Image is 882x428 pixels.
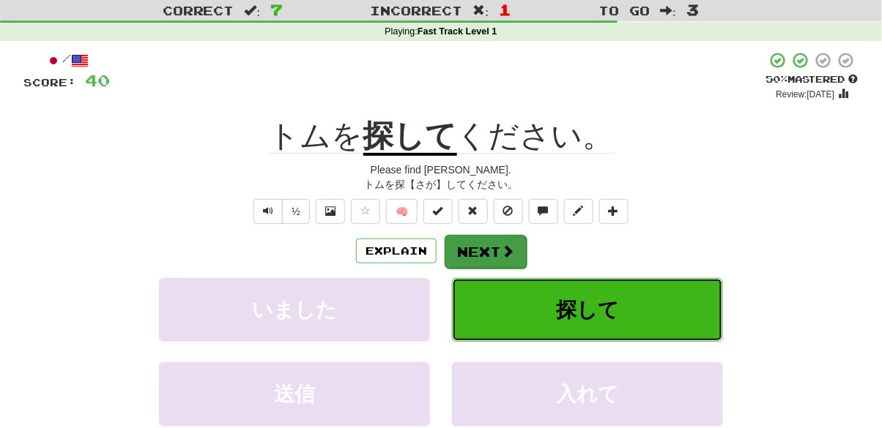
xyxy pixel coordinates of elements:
[23,76,76,89] span: Score:
[245,4,261,17] span: :
[23,177,859,192] div: トムを探【さが】してください。
[253,199,283,224] button: Play sentence audio (ctl+space)
[556,383,619,405] span: 入れて
[452,362,723,426] button: 入れて
[270,1,283,18] span: 7
[252,299,337,321] span: いました
[564,199,593,224] button: Edit sentence (alt+d)
[85,71,110,89] span: 40
[282,199,310,224] button: ½
[499,1,511,18] span: 1
[459,199,488,224] button: Reset to 0% Mastered (alt+r)
[351,199,380,224] button: Favorite sentence (alt+f)
[529,199,558,224] button: Discuss sentence (alt+u)
[159,278,430,342] button: いました
[23,51,110,70] div: /
[356,239,437,263] button: Explain
[556,299,619,321] span: 探して
[159,362,430,426] button: 送信
[163,3,234,18] span: Correct
[599,3,651,18] span: To go
[274,383,315,405] span: 送信
[766,73,859,86] div: Mastered
[766,73,788,85] span: 50 %
[316,199,345,224] button: Show image (alt+x)
[445,235,527,269] button: Next
[23,162,859,177] div: Please find [PERSON_NAME].
[777,89,835,100] small: Review: [DATE]
[686,1,699,18] span: 3
[457,119,614,154] span: ください。
[494,199,523,224] button: Ignore sentence (alt+i)
[661,4,677,17] span: :
[452,278,723,342] button: 探して
[473,4,489,17] span: :
[371,3,463,18] span: Incorrect
[363,119,457,156] u: 探して
[418,26,497,37] strong: Fast Track Level 1
[386,199,418,224] button: 🧠
[269,119,363,154] span: トムを
[251,199,310,224] div: Text-to-speech controls
[599,199,629,224] button: Add to collection (alt+a)
[423,199,453,224] button: Set this sentence to 100% Mastered (alt+m)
